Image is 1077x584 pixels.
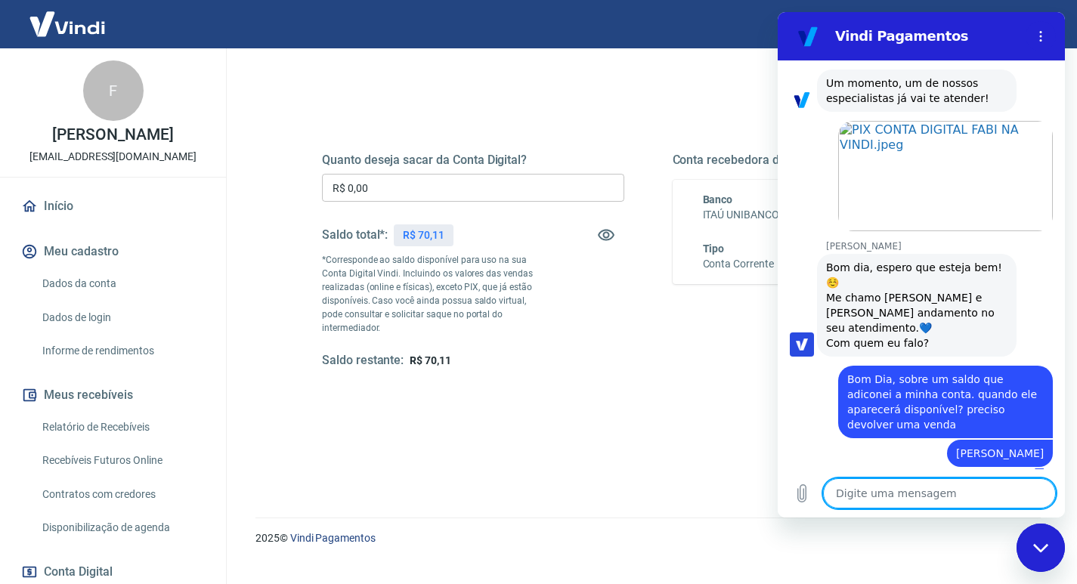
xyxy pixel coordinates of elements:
a: Disponibilização de agenda [36,512,208,543]
button: Meu cadastro [18,235,208,268]
div: F [83,60,144,121]
button: Sair [1004,11,1059,39]
h5: Conta recebedora do saque [673,153,975,168]
p: [PERSON_NAME] [52,127,173,143]
a: Vindi Pagamentos [290,532,376,544]
p: 2025 © [255,530,1041,546]
p: R$ 70,11 [403,227,444,243]
span: Banco [703,193,733,205]
h5: Saldo total*: [322,227,388,243]
button: Meus recebíveis [18,379,208,412]
a: Recebíveis Futuros Online [36,445,208,476]
h6: ITAÚ UNIBANCO S.A. [703,207,945,223]
p: [EMAIL_ADDRESS][DOMAIN_NAME] [29,149,197,165]
iframe: Janela de mensagens [778,12,1065,518]
h5: Saldo restante: [322,353,404,369]
iframe: Botão para abrir a janela de mensagens, conversa em andamento [1017,524,1065,572]
a: Dados da conta [36,268,208,299]
span: R$ 70,11 [410,354,451,366]
h5: Quanto deseja sacar da Conta Digital? [322,153,624,168]
a: Contratos com credores [36,479,208,510]
h6: Conta Corrente [703,256,774,272]
img: Vindi [18,1,116,47]
a: Início [18,190,208,223]
a: Relatório de Recebíveis [36,412,208,443]
a: Dados de login [36,302,208,333]
p: *Corresponde ao saldo disponível para uso na sua Conta Digital Vindi. Incluindo os valores das ve... [322,253,549,335]
a: Informe de rendimentos [36,335,208,366]
span: Tipo [703,243,725,255]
